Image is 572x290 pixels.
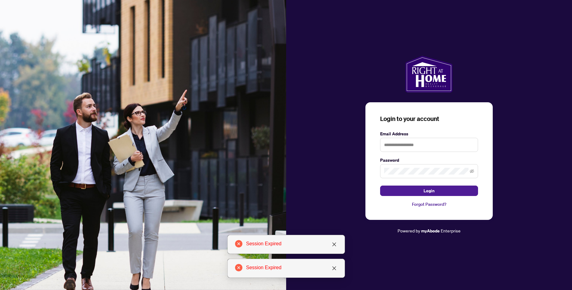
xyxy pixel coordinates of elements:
[398,228,420,233] span: Powered by
[380,157,478,164] label: Password
[470,169,474,173] span: eye-invisible
[380,186,478,196] button: Login
[332,242,337,247] span: close
[380,115,478,123] h3: Login to your account
[380,130,478,137] label: Email Address
[424,186,435,196] span: Login
[235,264,242,271] span: close-circle
[548,269,566,287] button: Open asap
[331,241,338,248] a: Close
[235,240,242,247] span: close-circle
[421,228,440,234] a: myAbode
[246,264,337,271] div: Session Expired
[331,265,338,272] a: Close
[380,201,478,208] a: Forgot Password?
[246,240,337,247] div: Session Expired
[405,56,453,92] img: ma-logo
[332,266,337,271] span: close
[441,228,461,233] span: Enterprise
